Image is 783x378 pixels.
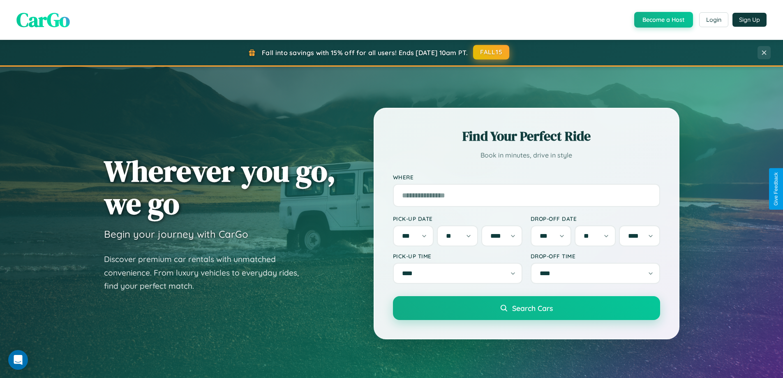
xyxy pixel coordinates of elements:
p: Book in minutes, drive in style [393,149,660,161]
label: Pick-up Time [393,253,522,260]
button: Search Cars [393,296,660,320]
span: Search Cars [512,304,553,313]
label: Drop-off Date [531,215,660,222]
div: Open Intercom Messenger [8,350,28,370]
label: Where [393,174,660,181]
h2: Find Your Perfect Ride [393,127,660,145]
button: Become a Host [634,12,693,28]
span: Fall into savings with 15% off for all users! Ends [DATE] 10am PT. [262,49,468,57]
label: Pick-up Date [393,215,522,222]
button: Login [699,12,728,27]
h3: Begin your journey with CarGo [104,228,248,240]
span: CarGo [16,6,70,33]
button: FALL15 [473,45,509,60]
label: Drop-off Time [531,253,660,260]
h1: Wherever you go, we go [104,155,336,220]
button: Sign Up [732,13,767,27]
p: Discover premium car rentals with unmatched convenience. From luxury vehicles to everyday rides, ... [104,253,310,293]
div: Give Feedback [773,172,779,206]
